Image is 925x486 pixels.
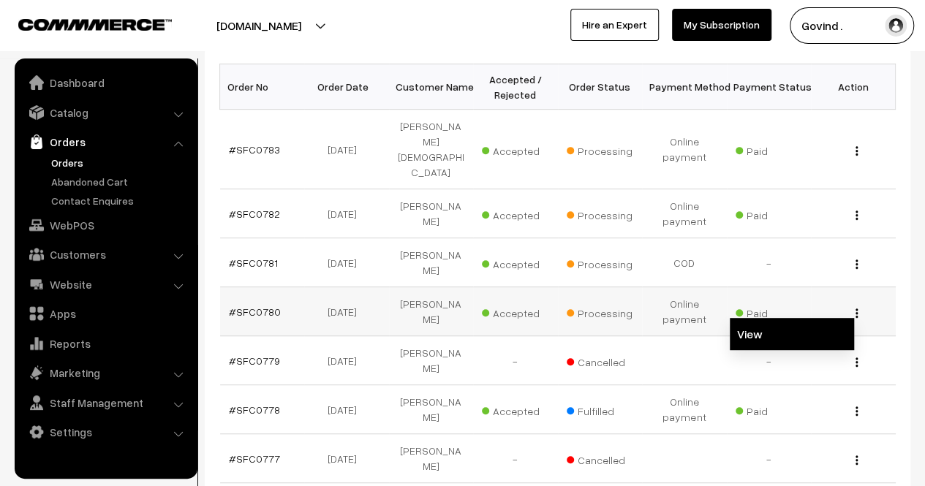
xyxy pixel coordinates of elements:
a: Catalog [18,99,192,126]
span: Processing [567,253,640,272]
a: Orders [18,129,192,155]
img: Menu [856,259,858,269]
td: [PERSON_NAME] [389,189,474,238]
a: Customers [18,241,192,267]
td: - [473,336,558,385]
a: Dashboard [18,69,192,96]
a: Contact Enquires [48,193,192,208]
span: Paid [736,400,809,419]
a: Abandoned Cart [48,174,192,189]
a: #SFC0783 [229,143,280,156]
a: #SFC0779 [229,354,280,367]
th: Order Date [304,64,389,110]
td: [PERSON_NAME] [389,238,474,287]
span: Processing [567,302,640,321]
td: [PERSON_NAME][DEMOGRAPHIC_DATA] [389,110,474,189]
td: [DATE] [304,189,389,238]
th: Action [811,64,896,110]
a: View [730,318,854,350]
span: Fulfilled [567,400,640,419]
a: My Subscription [672,9,771,41]
span: Processing [567,140,640,159]
td: [DATE] [304,434,389,483]
td: Online payment [642,110,727,189]
a: #SFC0780 [229,305,281,318]
td: COD [642,238,727,287]
a: COMMMERCE [18,15,146,32]
td: [DATE] [304,287,389,336]
span: Paid [736,140,809,159]
a: #SFC0777 [229,452,280,465]
a: Marketing [18,360,192,386]
img: COMMMERCE [18,19,172,30]
button: Govind . [790,7,914,44]
a: #SFC0778 [229,403,280,416]
a: Reports [18,330,192,357]
td: [DATE] [304,385,389,434]
a: WebPOS [18,212,192,238]
td: [DATE] [304,238,389,287]
img: user [885,15,907,37]
img: Menu [856,210,858,220]
img: Menu [856,455,858,465]
td: - [473,434,558,483]
th: Customer Name [389,64,474,110]
th: Accepted / Rejected [473,64,558,110]
a: Orders [48,155,192,170]
th: Payment Status [727,64,812,110]
span: Cancelled [567,449,640,468]
th: Order No [220,64,305,110]
img: Menu [856,146,858,156]
a: Apps [18,300,192,327]
th: Order Status [558,64,643,110]
td: [PERSON_NAME] [389,336,474,385]
button: [DOMAIN_NAME] [165,7,352,44]
td: [PERSON_NAME] [389,434,474,483]
span: Accepted [482,204,555,223]
td: [PERSON_NAME] [389,385,474,434]
a: Website [18,271,192,297]
span: Paid [736,204,809,223]
a: Hire an Expert [570,9,659,41]
td: - [727,434,812,483]
a: #SFC0782 [229,208,280,220]
td: [DATE] [304,110,389,189]
td: [PERSON_NAME] [389,287,474,336]
td: Online payment [642,287,727,336]
span: Cancelled [567,351,640,370]
span: Paid [736,302,809,321]
a: #SFC0781 [229,257,278,269]
span: Accepted [482,400,555,419]
span: Accepted [482,302,555,321]
span: Accepted [482,140,555,159]
td: Online payment [642,189,727,238]
img: Menu [856,357,858,367]
img: Menu [856,406,858,416]
span: Processing [567,204,640,223]
img: Menu [856,308,858,318]
td: - [727,238,812,287]
td: [DATE] [304,336,389,385]
td: - [727,336,812,385]
a: Staff Management [18,390,192,416]
a: Settings [18,419,192,445]
th: Payment Method [642,64,727,110]
span: Accepted [482,253,555,272]
td: Online payment [642,385,727,434]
